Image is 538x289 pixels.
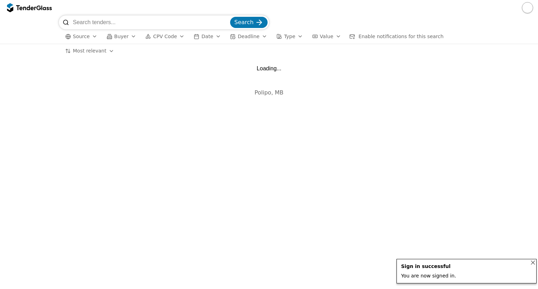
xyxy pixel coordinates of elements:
[255,89,284,96] span: Polipo, MB
[73,34,90,39] span: Source
[230,17,268,28] button: Search
[309,32,344,41] button: Value
[191,32,223,41] button: Date
[401,263,506,269] div: Sign in successful
[104,32,139,41] button: Buyer
[201,34,213,39] span: Date
[401,273,506,279] div: You are now signed in.
[234,19,254,26] span: Search
[347,32,446,41] button: Enable notifications for this search
[320,34,333,39] span: Value
[62,32,100,41] button: Source
[359,34,444,39] span: Enable notifications for this search
[257,65,281,72] div: Loading...
[284,34,295,39] span: Type
[238,34,260,39] span: Deadline
[274,32,306,41] button: Type
[73,15,229,29] input: Search tenders...
[153,34,177,39] span: CPV Code
[227,32,270,41] button: Deadline
[114,34,129,39] span: Buyer
[143,32,187,41] button: CPV Code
